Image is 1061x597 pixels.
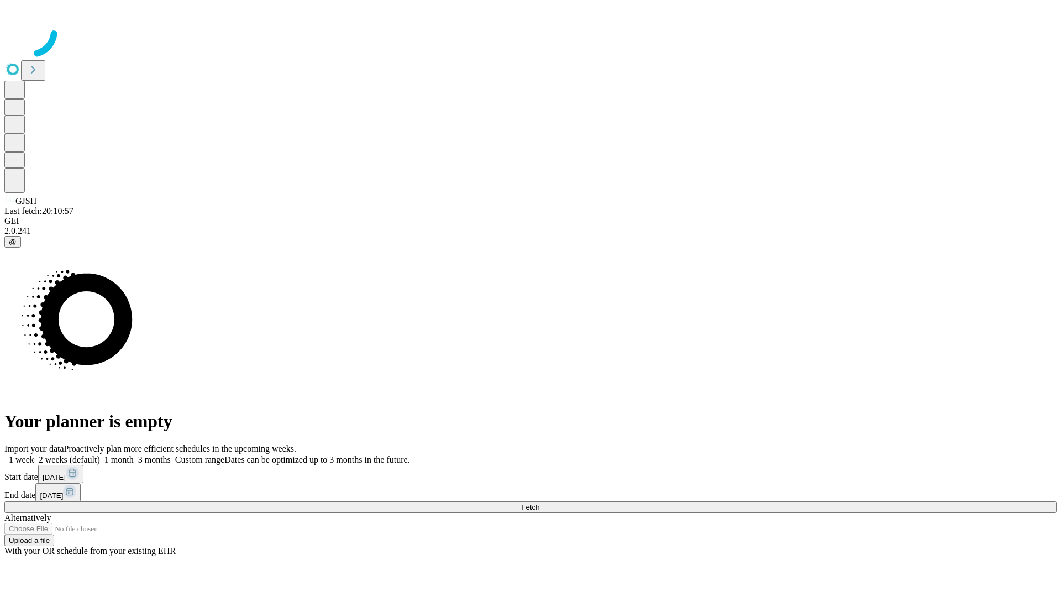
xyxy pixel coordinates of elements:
[104,455,134,464] span: 1 month
[224,455,409,464] span: Dates can be optimized up to 3 months in the future.
[521,503,539,511] span: Fetch
[4,216,1057,226] div: GEI
[175,455,224,464] span: Custom range
[35,483,81,501] button: [DATE]
[4,411,1057,432] h1: Your planner is empty
[9,238,17,246] span: @
[40,491,63,500] span: [DATE]
[38,465,83,483] button: [DATE]
[4,226,1057,236] div: 2.0.241
[138,455,171,464] span: 3 months
[4,501,1057,513] button: Fetch
[4,535,54,546] button: Upload a file
[64,444,296,453] span: Proactively plan more efficient schedules in the upcoming weeks.
[4,465,1057,483] div: Start date
[4,206,73,216] span: Last fetch: 20:10:57
[4,236,21,248] button: @
[43,473,66,481] span: [DATE]
[39,455,100,464] span: 2 weeks (default)
[15,196,36,206] span: GJSH
[4,483,1057,501] div: End date
[4,546,176,556] span: With your OR schedule from your existing EHR
[4,444,64,453] span: Import your data
[4,513,51,522] span: Alternatively
[9,455,34,464] span: 1 week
